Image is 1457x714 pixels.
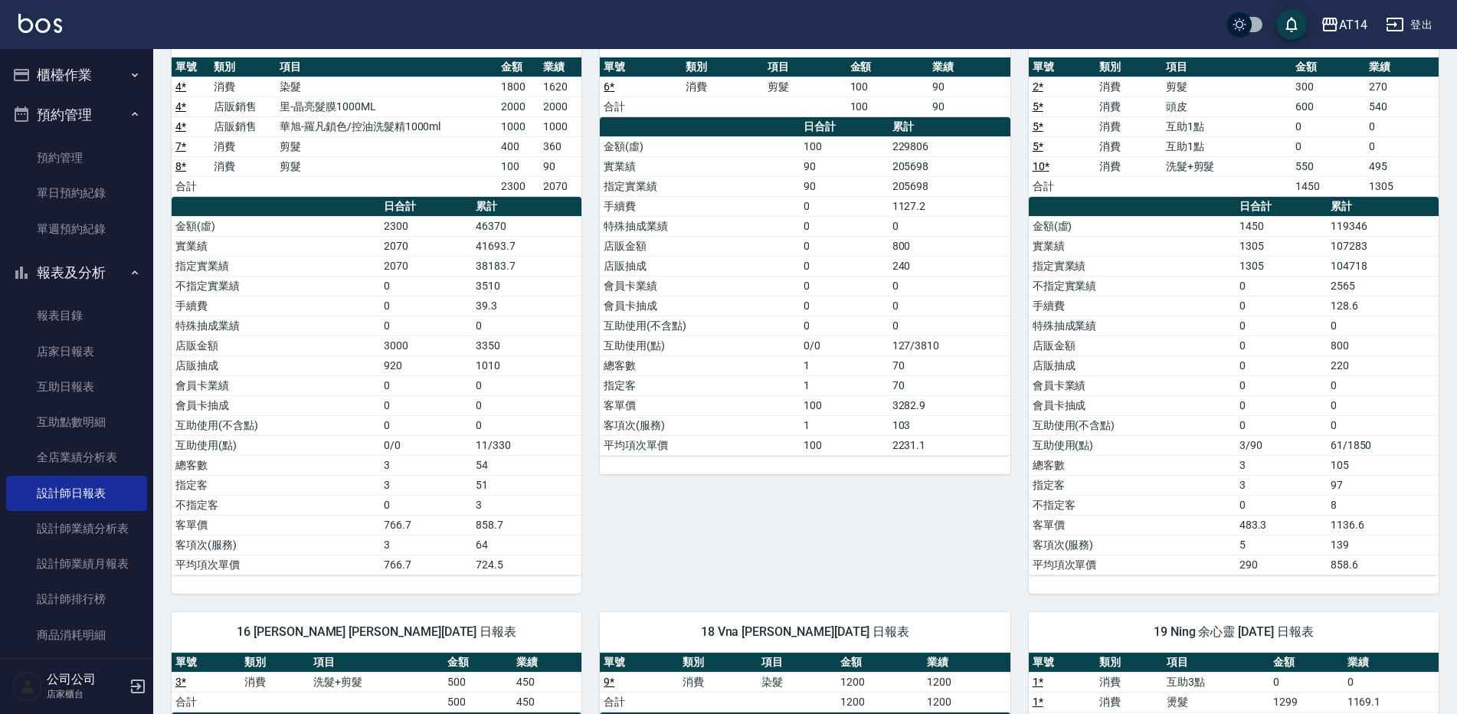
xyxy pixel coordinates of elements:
[1327,555,1439,575] td: 858.6
[6,334,147,369] a: 店家日報表
[444,653,512,673] th: 金額
[1236,495,1327,515] td: 0
[800,415,888,435] td: 1
[889,355,1010,375] td: 70
[18,14,62,33] img: Logo
[276,57,497,77] th: 項目
[472,435,581,455] td: 11/330
[6,476,147,511] a: 設計師日報表
[1380,11,1439,39] button: 登出
[497,156,539,176] td: 100
[6,546,147,581] a: 設計師業績月報表
[309,653,444,673] th: 項目
[6,581,147,617] a: 設計師排行榜
[1327,495,1439,515] td: 8
[1029,276,1236,296] td: 不指定實業績
[210,77,276,97] td: 消費
[1344,653,1439,673] th: 業績
[600,196,800,216] td: 手續費
[1327,455,1439,475] td: 105
[172,475,380,495] td: 指定客
[6,298,147,333] a: 報表目錄
[190,624,563,640] span: 16 [PERSON_NAME] [PERSON_NAME][DATE] 日報表
[380,495,472,515] td: 0
[1365,156,1439,176] td: 495
[539,176,581,196] td: 2070
[923,692,1010,712] td: 1200
[47,687,125,701] p: 店家櫃台
[800,117,888,137] th: 日合計
[1029,57,1095,77] th: 單號
[380,336,472,355] td: 3000
[923,672,1010,692] td: 1200
[600,415,800,435] td: 客項次(服務)
[1344,672,1439,692] td: 0
[539,57,581,77] th: 業績
[380,375,472,395] td: 0
[497,116,539,136] td: 1000
[380,216,472,236] td: 2300
[380,197,472,217] th: 日合計
[1327,197,1439,217] th: 累計
[380,455,472,475] td: 3
[539,116,581,136] td: 1000
[889,117,1010,137] th: 累計
[1236,276,1327,296] td: 0
[600,57,682,77] th: 單號
[472,415,581,435] td: 0
[241,653,309,673] th: 類別
[172,653,581,712] table: a dense table
[800,355,888,375] td: 1
[1162,136,1292,156] td: 互助1點
[539,77,581,97] td: 1620
[1327,355,1439,375] td: 220
[472,296,581,316] td: 39.3
[889,316,1010,336] td: 0
[682,77,764,97] td: 消費
[172,236,380,256] td: 實業績
[889,336,1010,355] td: 127/3810
[600,136,800,156] td: 金額(虛)
[1029,296,1236,316] td: 手續費
[380,415,472,435] td: 0
[1292,176,1365,196] td: 1450
[472,395,581,415] td: 0
[1292,156,1365,176] td: 550
[928,97,1010,116] td: 90
[6,140,147,175] a: 預約管理
[172,495,380,515] td: 不指定客
[1365,97,1439,116] td: 540
[1236,555,1327,575] td: 290
[472,355,581,375] td: 1010
[210,156,276,176] td: 消費
[380,475,472,495] td: 3
[6,175,147,211] a: 單日預約紀錄
[800,296,888,316] td: 0
[472,256,581,276] td: 38183.7
[380,355,472,375] td: 920
[6,653,147,688] a: 單一服務項目查詢
[800,336,888,355] td: 0/0
[1029,653,1096,673] th: 單號
[512,692,581,712] td: 450
[600,692,679,712] td: 合計
[380,555,472,575] td: 766.7
[1236,216,1327,236] td: 1450
[172,395,380,415] td: 會員卡抽成
[1327,316,1439,336] td: 0
[764,77,846,97] td: 剪髮
[172,57,210,77] th: 單號
[1269,653,1344,673] th: 金額
[276,97,497,116] td: 里-晶亮髮膜1000ML
[600,395,800,415] td: 客單價
[1236,296,1327,316] td: 0
[600,176,800,196] td: 指定實業績
[1095,57,1162,77] th: 類別
[1095,97,1162,116] td: 消費
[889,136,1010,156] td: 229806
[889,296,1010,316] td: 0
[172,535,380,555] td: 客項次(服務)
[1162,97,1292,116] td: 頭皮
[47,672,125,687] h5: 公司公司
[380,256,472,276] td: 2070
